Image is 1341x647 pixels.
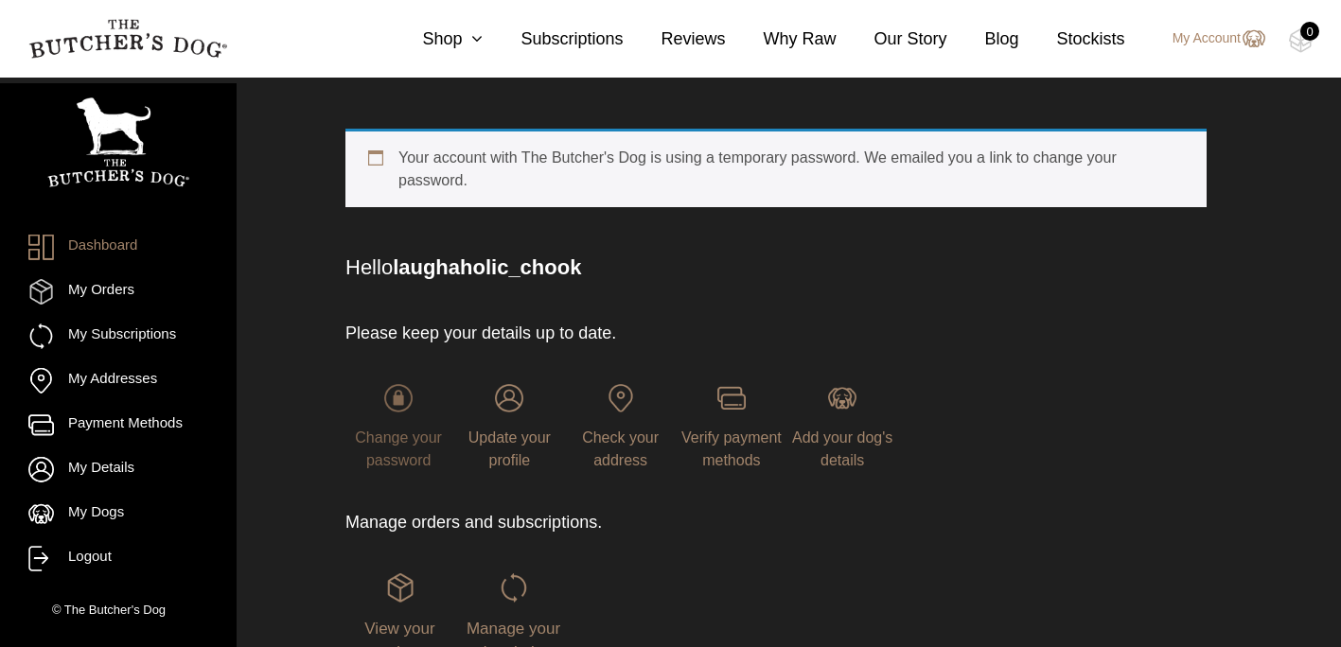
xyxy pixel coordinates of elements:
a: My Details [28,457,208,482]
div: 0 [1300,22,1319,41]
a: Verify payment methods [679,384,785,468]
span: Verify payment methods [681,429,782,468]
a: My Addresses [28,368,208,393]
a: My Account [1154,27,1265,50]
a: Payment Methods [28,412,208,438]
a: Check your address [568,384,674,468]
div: Your account with The Butcher's Dog is using a temporary password. We emailed you a link to chang... [345,129,1207,207]
img: login-TBD_Subscriptions.png [500,573,528,602]
img: TBD_Portrait_Logo_White.png [47,97,189,187]
a: Add your dog's details [789,384,895,468]
a: Stockists [1019,26,1125,52]
span: Add your dog's details [792,429,892,468]
img: login-TBD_Dog.png [828,384,856,412]
p: Please keep your details up to date. [345,321,895,346]
img: login-TBD_Address.png [607,384,635,412]
a: My Subscriptions [28,323,208,349]
img: login-TBD_Payments.png [717,384,746,412]
a: Our Story [837,26,947,52]
a: Blog [947,26,1019,52]
a: Change your password [345,384,451,468]
a: My Orders [28,279,208,305]
p: Manage orders and subscriptions. [345,510,895,535]
a: Update your profile [456,384,562,468]
span: Change your password [355,429,442,468]
a: My Dogs [28,501,208,527]
img: login-TBD_Password_Hover.png [384,384,413,412]
a: Subscriptions [483,26,623,52]
img: login-TBD_Profile.png [495,384,523,412]
strong: laughaholic_chook [393,255,581,279]
a: Reviews [623,26,725,52]
img: login-TBD_Orders.png [386,573,415,602]
a: Shop [384,26,483,52]
span: Check your address [582,429,659,468]
span: Update your profile [468,429,551,468]
p: Hello [345,252,1207,283]
a: Logout [28,546,208,571]
img: TBD_Cart-Empty.png [1289,28,1313,53]
a: Why Raw [726,26,837,52]
a: Dashboard [28,235,208,260]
